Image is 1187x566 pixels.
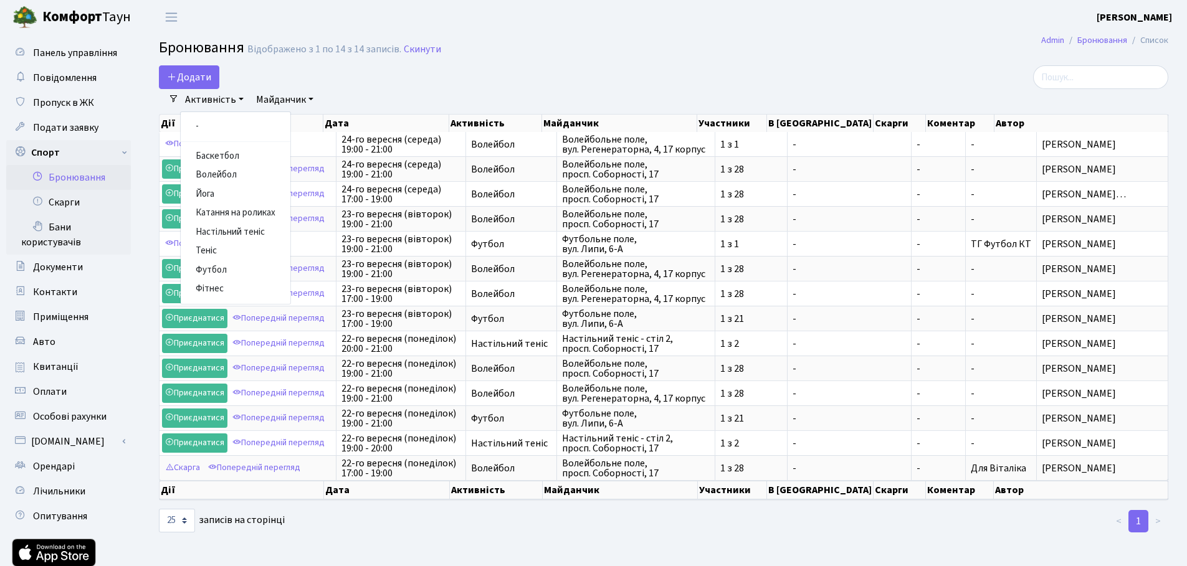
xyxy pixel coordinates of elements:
span: 1 з 28 [720,389,782,399]
a: Скинути [404,44,441,55]
th: Скарги [874,481,926,499]
span: [PERSON_NAME] [1042,463,1163,473]
span: Волейбольне поле, вул. Регенераторна, 4, 17 корпус [562,384,710,403]
th: Активність [449,115,542,132]
th: Дії [160,115,323,132]
a: Приєднатися [162,209,227,229]
span: 22-го вересня (понеділок) 19:00 - 21:00 [341,359,460,379]
a: Спорт [6,140,131,165]
span: 1 з 28 [720,214,782,224]
th: Коментар [926,115,994,132]
a: Скарга [162,458,203,478]
span: - [793,214,906,224]
span: - [917,413,960,423]
a: Авто [6,329,131,354]
th: Майданчик [542,115,698,132]
input: Пошук... [1033,65,1168,89]
span: 23-го вересня (вівторок) 17:00 - 19:00 [341,309,460,329]
span: Оплати [33,385,67,399]
nav: breadcrumb [1023,27,1187,54]
span: Орендарі [33,460,75,473]
th: В [GEOGRAPHIC_DATA] [767,481,874,499]
a: Попередній перегляд [229,408,328,428]
a: Лічильники [6,479,131,504]
a: Бани користувачів [6,215,131,255]
img: logo.png [12,5,37,30]
span: Футбол [471,413,551,423]
span: - [917,289,960,299]
label: записів на сторінці [159,509,285,532]
a: Попередній перегляд [162,234,260,253]
a: [PERSON_NAME] [1097,10,1172,25]
span: [PERSON_NAME] [1042,264,1163,274]
button: Додати [159,65,219,89]
span: - [793,189,906,199]
span: 1 з 28 [720,364,782,374]
select: записів на сторінці [159,509,195,532]
th: Активність [450,481,542,499]
span: - [793,463,906,473]
span: Волейбольне поле, вул. Регенераторна, 4, 17 корпус [562,134,710,154]
span: - [793,438,906,448]
span: - [971,212,975,226]
a: Волейбол [181,166,290,185]
span: Опитування [33,509,87,523]
span: Пропуск в ЖК [33,96,94,110]
span: 24-го вересня (середа) 17:00 - 19:00 [341,184,460,204]
span: Волейбол [471,264,551,274]
span: [PERSON_NAME] [1042,139,1163,149]
span: Волейбольне поле, просп. Соборності, 17 [562,209,710,229]
a: Приєднатися [162,384,227,403]
span: - [793,264,906,274]
span: 1 з 1 [720,139,782,149]
span: [PERSON_NAME] [1042,214,1163,224]
span: Волейбол [471,139,551,149]
span: - [917,214,960,224]
span: 23-го вересня (вівторок) 17:00 - 19:00 [341,284,460,304]
a: Баскетбол [181,147,290,166]
th: Автор [994,115,1168,132]
span: - [793,164,906,174]
span: Особові рахунки [33,410,107,423]
span: Волейбольне поле, просп. Соборності, 17 [562,458,710,478]
span: - [971,387,975,400]
span: Футбольне поле, вул. Липи, 6-А [562,408,710,428]
span: - [917,463,960,473]
a: Попередній перегляд [229,384,328,403]
span: 22-го вересня (понеділок) 19:00 - 20:00 [341,433,460,453]
span: 1 з 21 [720,314,782,324]
a: Приєднатися [162,359,227,378]
span: Бронювання [159,37,244,59]
a: Admin [1041,34,1064,47]
span: [PERSON_NAME] [1042,289,1163,299]
span: 1 з 28 [720,189,782,199]
span: 22-го вересня (понеділок) 19:00 - 21:00 [341,408,460,428]
span: - [793,413,906,423]
span: 1 з 28 [720,264,782,274]
span: 1 з 21 [720,413,782,423]
a: Попередній перегляд [229,334,328,353]
span: - [793,139,906,149]
a: Настільний теніс [181,223,290,242]
a: Попередній перегляд [229,359,328,378]
span: [PERSON_NAME] [1042,239,1163,249]
span: - [971,436,975,450]
span: [PERSON_NAME] [1042,389,1163,399]
span: 22-го вересня (понеділок) 19:00 - 21:00 [341,384,460,403]
a: 1 [1128,510,1148,532]
a: [DOMAIN_NAME] [6,429,131,454]
a: Оплати [6,379,131,404]
a: Подати заявку [6,115,131,140]
span: Футбол [471,239,551,249]
span: 23-го вересня (вівторок) 19:00 - 21:00 [341,234,460,254]
span: ТГ Футбол КТ [971,237,1031,251]
a: Катання на роликах [181,204,290,223]
span: - [917,164,960,174]
span: - [793,239,906,249]
a: Панель управління [6,40,131,65]
th: Дата [324,481,450,499]
span: [PERSON_NAME] [1042,339,1163,349]
span: - [917,139,960,149]
button: Переключити навігацію [156,7,187,27]
a: Майданчик [251,89,318,110]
